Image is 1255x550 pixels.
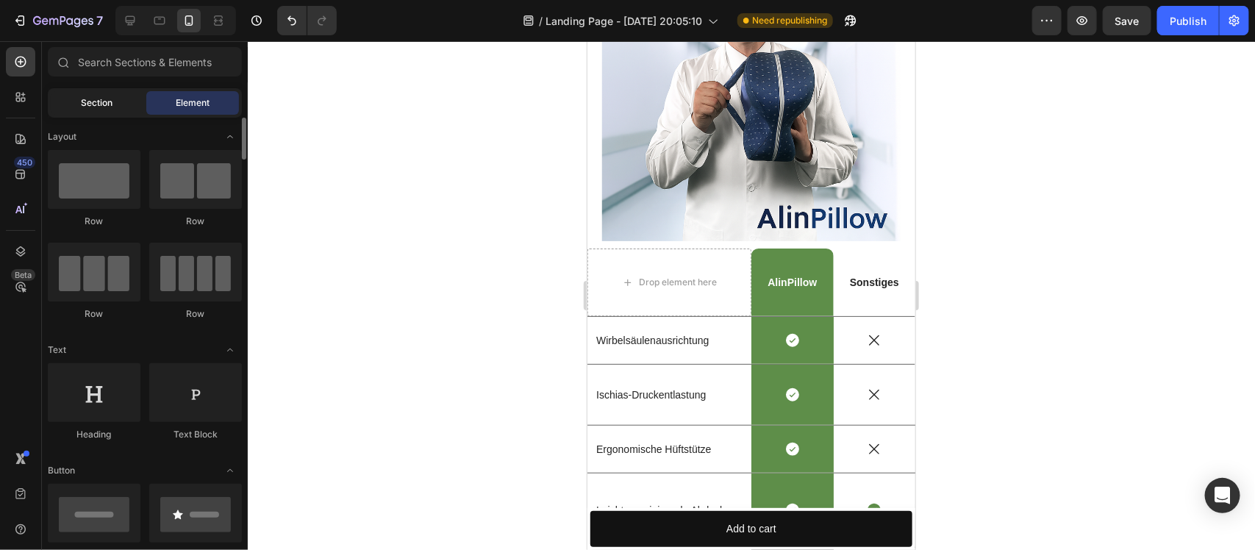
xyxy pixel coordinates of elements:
[1205,478,1240,513] div: Open Intercom Messenger
[1115,15,1140,27] span: Save
[1157,6,1219,35] button: Publish
[48,464,75,477] span: Button
[9,293,155,306] p: Wirbelsäulenausrichtung
[48,307,140,321] div: Row
[218,125,242,149] span: Toggle open
[9,347,155,360] p: Ischias-Druckentlastung
[149,215,242,228] div: Row
[48,215,140,228] div: Row
[1170,13,1206,29] div: Publish
[165,235,245,248] p: AlinPillow
[11,269,35,281] div: Beta
[218,338,242,362] span: Toggle open
[48,130,76,143] span: Layout
[48,47,242,76] input: Search Sections & Elements
[277,6,337,35] div: Undo/Redo
[48,343,66,357] span: Text
[1103,6,1151,35] button: Save
[546,13,702,29] span: Landing Page - [DATE] 20:05:10
[14,157,35,168] div: 450
[248,235,327,248] p: Sonstiges
[52,235,130,247] div: Drop element here
[587,41,915,550] iframe: Design area
[6,6,110,35] button: 7
[149,307,242,321] div: Row
[82,96,113,110] span: Section
[48,428,140,441] div: Heading
[539,13,543,29] span: /
[96,12,103,29] p: 7
[149,428,242,441] div: Text Block
[9,401,155,415] p: Ergonomische Hüftstütze
[752,14,827,27] span: Need republishing
[9,463,155,476] p: Leicht zu reinigende Abdeckung
[176,96,210,110] span: Element
[218,459,242,482] span: Toggle open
